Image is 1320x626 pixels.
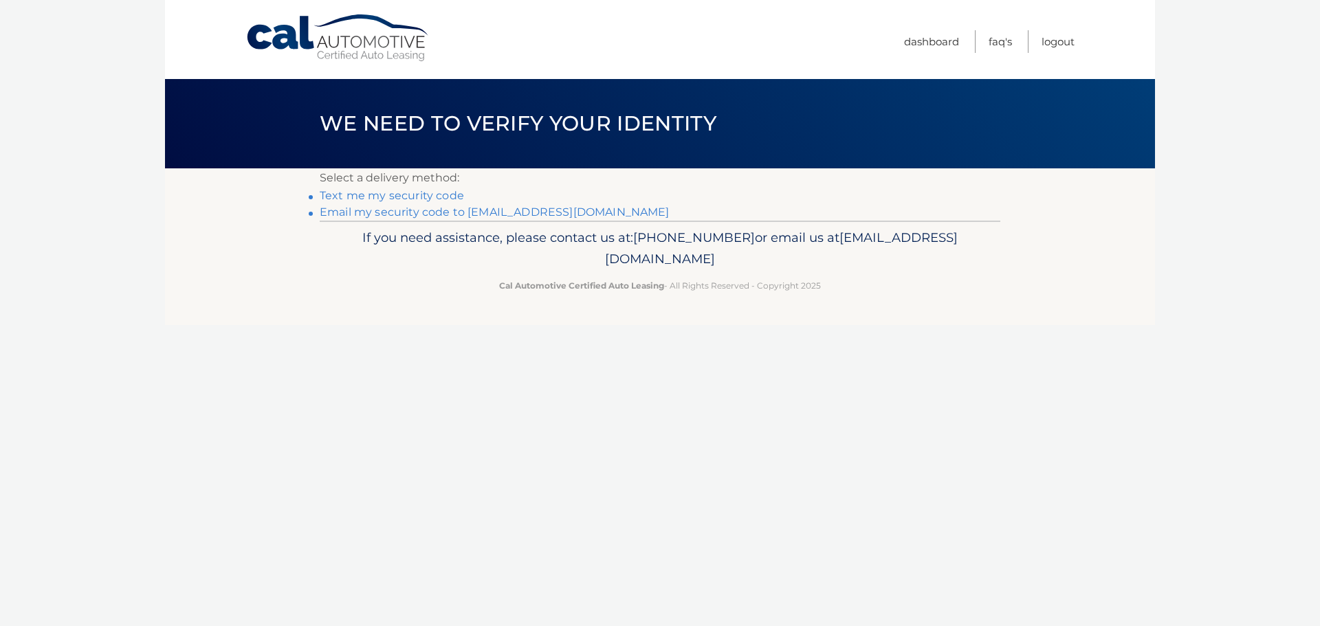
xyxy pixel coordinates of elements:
a: Dashboard [904,30,959,53]
p: Select a delivery method: [320,168,1000,188]
a: Text me my security code [320,189,464,202]
a: Email my security code to [EMAIL_ADDRESS][DOMAIN_NAME] [320,205,670,219]
a: Cal Automotive [245,14,431,63]
p: If you need assistance, please contact us at: or email us at [329,227,991,271]
span: [PHONE_NUMBER] [633,230,755,245]
strong: Cal Automotive Certified Auto Leasing [499,280,664,291]
a: Logout [1042,30,1075,53]
a: FAQ's [989,30,1012,53]
span: We need to verify your identity [320,111,716,136]
p: - All Rights Reserved - Copyright 2025 [329,278,991,293]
